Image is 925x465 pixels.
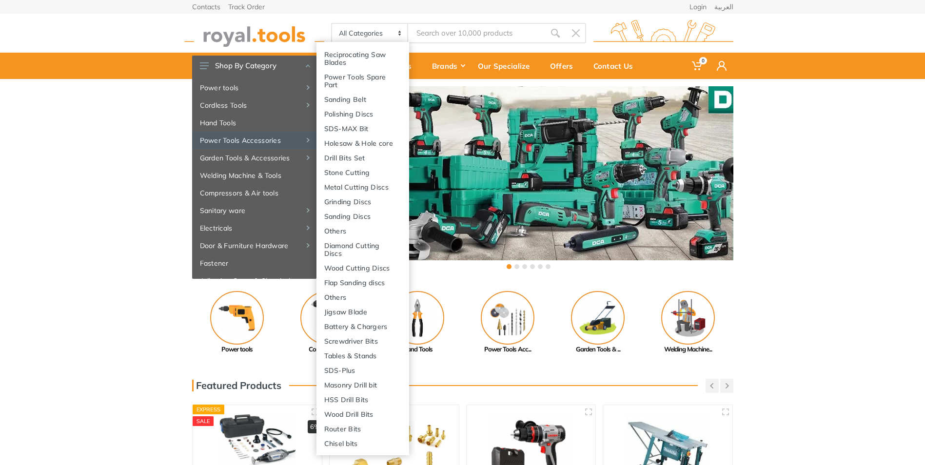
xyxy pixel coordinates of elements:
a: Hand Tools [373,291,463,354]
a: HSS Drill Bits [316,392,409,407]
div: Offers [543,56,587,76]
input: Site search [408,23,545,43]
a: Contact Us [587,53,647,79]
a: Cordless Tools [192,97,316,114]
a: العربية [714,3,733,10]
a: Contacts [192,3,220,10]
a: Power Tools Acc... [463,291,553,354]
div: 6% [308,420,322,434]
img: Royal - Cordless Tools [300,291,354,345]
a: Door & Furniture Hardware [192,237,316,254]
a: Welding Machine & Tools [192,167,316,184]
a: SDS-Plus [316,363,409,377]
a: Reciprocating Saw Blades [316,47,409,69]
a: Router Bits [316,421,409,436]
a: Others [316,223,409,238]
a: Compressors & Air tools [192,184,316,202]
a: Drill Bits Set [316,150,409,165]
div: Hand Tools [373,345,463,354]
img: Royal - Garden Tools & Accessories [571,291,625,345]
a: Our Specialize [471,53,543,79]
a: Holesaw & Hole core [316,136,409,150]
a: Login [689,3,707,10]
a: Stone Cutting [316,165,409,179]
a: Masonry Drill bit [316,377,409,392]
a: Wood Cutting Discs [316,260,409,275]
a: Offers [543,53,587,79]
div: SALE [193,416,214,426]
a: Others [316,290,409,304]
a: Track Order [228,3,265,10]
button: Shop By Category [192,56,316,76]
img: Royal - Hand Tools [391,291,444,345]
a: Power tools [192,291,282,354]
div: Contact Us [587,56,647,76]
span: 0 [699,57,707,64]
a: Power Tools Spare Part [316,69,409,92]
a: Fastener [192,254,316,272]
a: SDS-MAX Bit [316,121,409,136]
img: royal.tools Logo [184,20,324,47]
a: 0 [685,53,710,79]
a: Screwdriver Bits [316,333,409,348]
a: Garden Tools & ... [553,291,643,354]
a: Sanding Discs [316,209,409,223]
h3: Featured Products [192,380,281,391]
a: Flap Sanding discs [316,275,409,290]
div: Brands [425,56,471,76]
a: Battery & Chargers [316,319,409,333]
a: Cordless Tools [282,291,373,354]
a: Grinding Discs [316,194,409,209]
img: royal.tools Logo [593,20,733,47]
a: Electricals [192,219,316,237]
a: Garden Tools & Accessories [192,149,316,167]
a: Power Tools Accessories [192,132,316,149]
a: Power tools [192,79,316,97]
div: Cordless Tools [282,345,373,354]
select: Category [332,24,409,42]
div: Power tools [192,345,282,354]
div: Welding Machine... [643,345,733,354]
a: Adhesive, Spray & Chemical [192,272,316,290]
div: Garden Tools & ... [553,345,643,354]
div: Express [193,405,225,414]
a: Wood Drill Bits [316,407,409,421]
a: Sanitary ware [192,202,316,219]
a: Hand Tools [192,114,316,132]
a: Diamond Cutting Discs [316,238,409,260]
a: Metal Cutting Discs [316,179,409,194]
a: Welding Machine... [643,291,733,354]
img: Royal - Welding Machine & Tools [661,291,715,345]
a: Sanding Belt [316,92,409,106]
a: Tables & Stands [316,348,409,363]
img: Royal - Power Tools Accessories [481,291,534,345]
a: Chisel bits [316,436,409,450]
img: Royal - Power tools [210,291,264,345]
a: Jigsaw Blade [316,304,409,319]
div: Our Specialize [471,56,543,76]
a: Polishing Discs [316,106,409,121]
div: Power Tools Acc... [463,345,553,354]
